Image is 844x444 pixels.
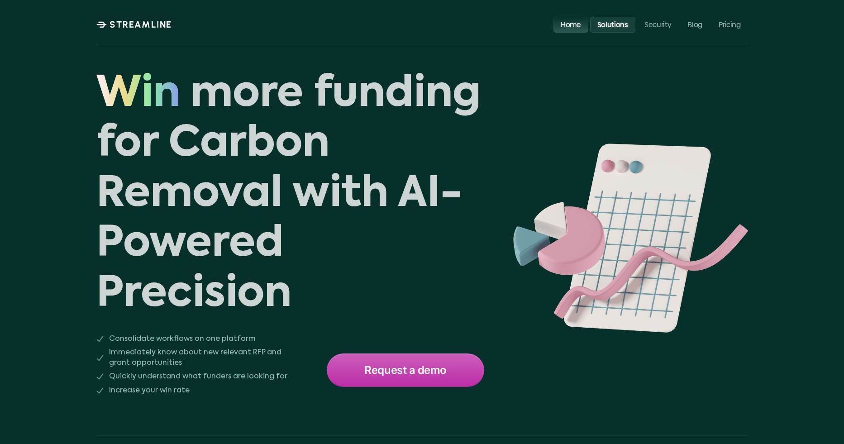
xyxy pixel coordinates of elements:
[109,372,298,382] p: Quickly understand what funders are looking for
[364,364,446,376] p: Request a demo
[109,386,298,396] p: Increase your win rate
[597,20,628,29] p: Solutions
[96,19,172,30] a: STREAMLINE
[96,70,180,119] span: Win
[680,16,710,32] a: Blog
[637,16,678,32] a: Security
[644,20,671,29] p: Security
[110,19,172,30] p: STREAMLINE
[561,20,581,29] p: Home
[711,16,748,32] a: Pricing
[719,20,741,29] p: Pricing
[553,16,588,32] a: Home
[109,348,298,368] p: Immediately know about new relevant RFP and grant opportunities
[687,20,702,29] p: Blog
[327,353,484,387] a: Request a demo
[109,334,298,344] p: Consolidate workflows on one platform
